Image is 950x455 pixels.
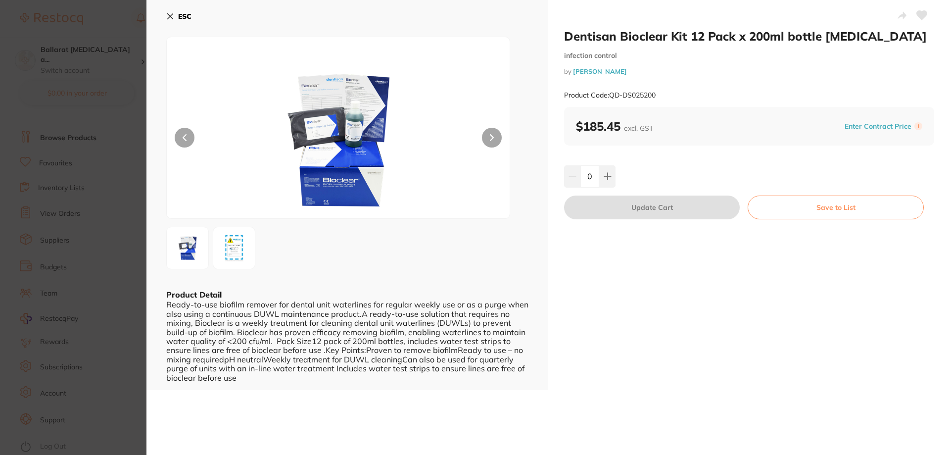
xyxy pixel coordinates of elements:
[576,119,653,134] b: $185.45
[564,29,934,44] h2: Dentisan Bioclear Kit 12 Pack x 200ml bottle [MEDICAL_DATA]
[914,122,922,130] label: i
[166,300,528,382] div: Ready-to-use biofilm remover for dental unit waterlines for regular weekly use or as a purge when...
[236,62,441,218] img: ZS5wbmc
[624,124,653,133] span: excl. GST
[748,196,924,219] button: Save to List
[170,230,205,266] img: ZS5wbmc
[166,8,191,25] button: ESC
[573,67,627,75] a: [PERSON_NAME]
[564,91,656,100] small: Product Code: QD-DS025200
[564,68,934,75] small: by
[564,196,740,219] button: Update Cart
[216,230,252,266] img: U2lnbi5KUEc
[178,12,191,21] b: ESC
[842,122,914,131] button: Enter Contract Price
[166,290,222,300] b: Product Detail
[564,51,934,60] small: infection control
